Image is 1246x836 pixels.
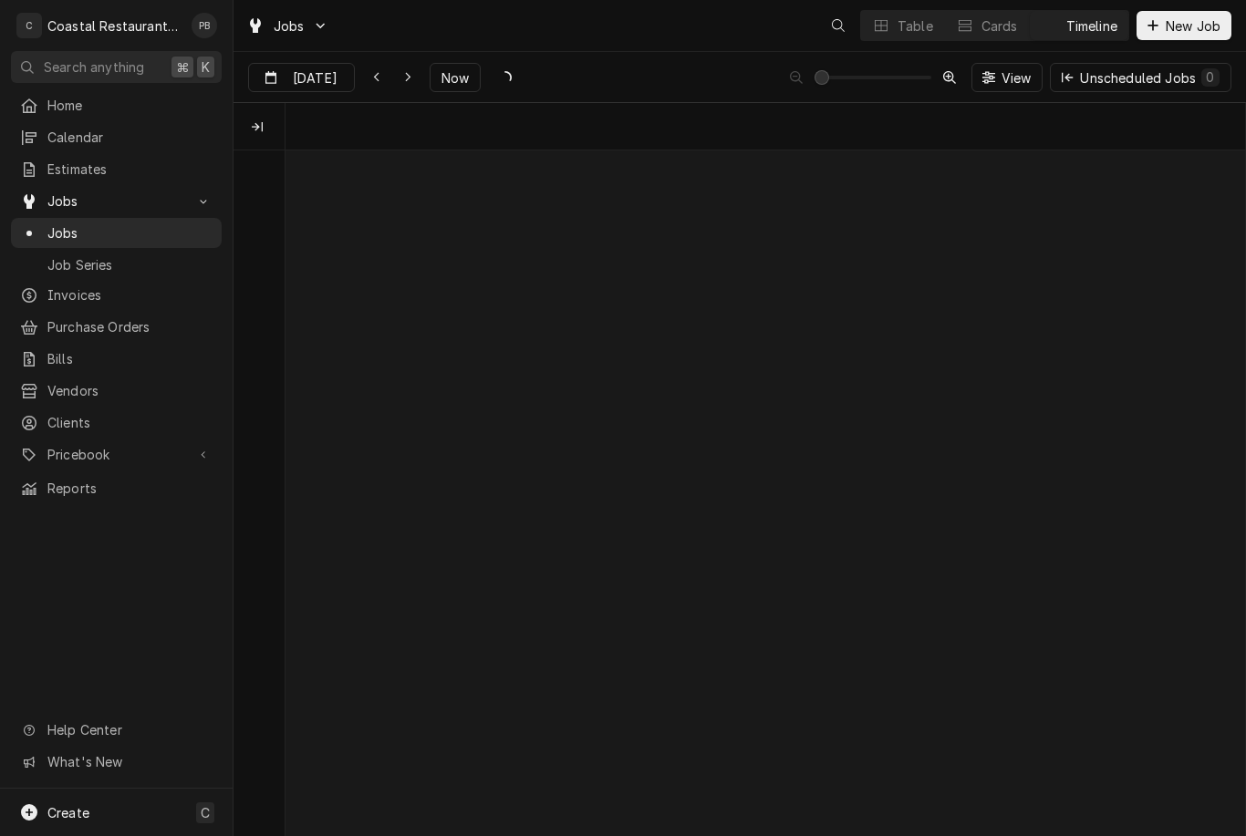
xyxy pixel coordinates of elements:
span: Estimates [47,160,213,179]
span: Pricebook [47,445,185,464]
div: normal [286,150,1245,836]
a: Purchase Orders [11,312,222,342]
button: [DATE] [248,63,355,92]
a: Vendors [11,376,222,406]
span: New Job [1162,16,1224,36]
button: View [971,63,1044,92]
span: Job Series [47,255,213,274]
div: 0 [1205,67,1216,87]
a: Estimates [11,154,222,184]
span: Bills [47,349,213,368]
div: left [234,150,285,836]
span: Vendors [47,381,213,400]
a: Job Series [11,250,222,280]
span: Jobs [47,191,185,211]
button: Open search [824,11,853,40]
a: Reports [11,473,222,503]
span: C [201,803,210,822]
a: Calendar [11,122,222,152]
a: Go to Pricebook [11,439,222,470]
button: New Job [1137,11,1231,40]
a: Jobs [11,218,222,248]
span: Create [47,805,89,821]
a: Go to Jobs [239,11,336,41]
div: Table [898,16,933,36]
a: Bills [11,344,222,374]
span: Reports [47,479,213,498]
a: Go to What's New [11,747,222,777]
div: Phill Blush's Avatar [192,13,217,38]
button: Now [430,63,481,92]
span: Jobs [47,223,213,243]
span: Calendar [47,128,213,147]
div: Technicians column. SPACE for context menu [234,103,288,150]
div: Cards [981,16,1018,36]
a: Go to Jobs [11,186,222,216]
button: Unscheduled Jobs0 [1050,63,1231,92]
div: Coastal Restaurant Repair [47,16,182,36]
span: ⌘ [176,57,189,77]
div: PB [192,13,217,38]
span: Help Center [47,720,211,739]
a: Invoices [11,280,222,310]
span: Purchase Orders [47,317,213,336]
span: Clients [47,413,213,432]
div: C [16,13,42,38]
a: Home [11,90,222,120]
span: What's New [47,752,211,771]
div: Unscheduled Jobs [1080,68,1220,88]
span: Invoices [47,285,213,304]
span: K [202,57,210,77]
a: Go to Help Center [11,715,222,745]
button: Search anything⌘K [11,51,222,83]
span: View [998,68,1035,88]
span: Jobs [274,16,305,36]
span: Now [438,68,472,88]
span: Search anything [44,57,144,77]
div: Timeline [1066,16,1117,36]
span: Home [47,96,213,115]
a: Clients [11,408,222,438]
